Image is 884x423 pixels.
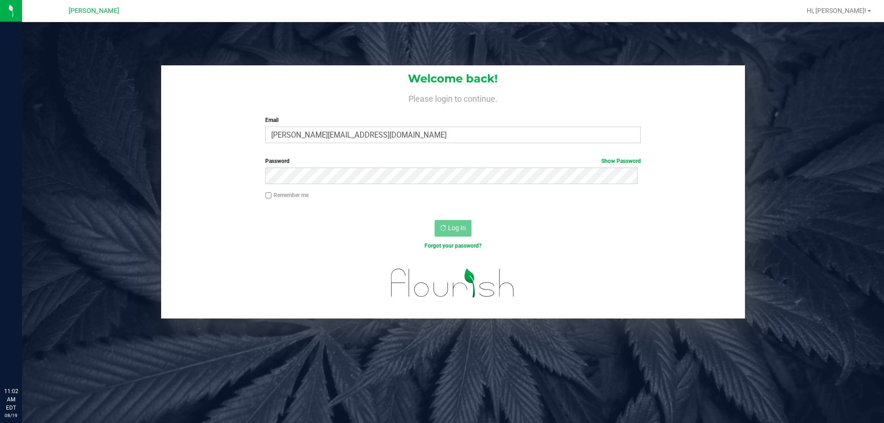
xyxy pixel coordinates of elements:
[161,92,745,103] h4: Please login to continue.
[425,243,482,249] a: Forgot your password?
[265,158,290,164] span: Password
[69,7,119,15] span: [PERSON_NAME]
[265,116,640,124] label: Email
[448,224,466,232] span: Log In
[161,73,745,85] h1: Welcome back!
[601,158,641,164] a: Show Password
[4,412,18,419] p: 08/19
[265,192,272,199] input: Remember me
[435,220,471,237] button: Log In
[380,260,526,307] img: flourish_logo.svg
[4,387,18,412] p: 11:02 AM EDT
[807,7,867,14] span: Hi, [PERSON_NAME]!
[265,191,308,199] label: Remember me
